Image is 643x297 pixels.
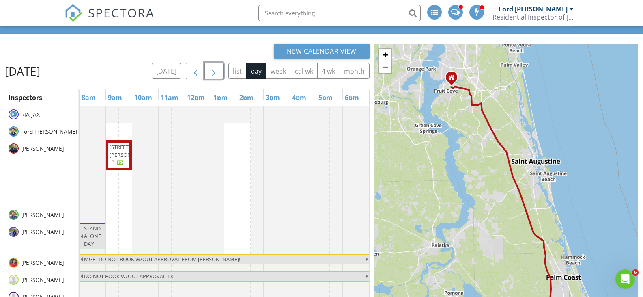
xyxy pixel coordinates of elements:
[9,93,42,102] span: Inspectors
[19,228,65,236] span: [PERSON_NAME]
[492,13,574,21] div: Residential Inspector of America (Jacksonville)
[185,91,207,104] a: 12pm
[9,227,19,237] img: john_watson.png
[9,126,19,137] img: ford2.png
[19,211,65,219] span: [PERSON_NAME]
[632,269,639,276] span: 6
[19,145,65,153] span: [PERSON_NAME]
[246,63,267,79] button: day
[506,15,573,26] div: Calendar Settings
[379,49,391,61] a: Zoom in
[19,259,65,267] span: [PERSON_NAME]
[228,63,247,79] button: list
[452,77,456,82] div: 209 Bobolink Pl, St Johns FL 32259
[19,276,65,284] span: [PERSON_NAME]
[84,225,101,247] span: STAND ALONE DAY
[379,61,391,73] a: Zoom out
[9,258,19,268] img: jim_d_wpi_4.jpeg
[84,273,174,280] span: DO NOT BOOK W/OUT APPROVAL-LK
[84,256,240,263] span: MGR- DO NOT BOOK W/OUT APPROVAL FROM [PERSON_NAME]!
[343,91,361,104] a: 6pm
[274,44,370,59] button: New Calendar View
[19,111,41,119] span: RIA JAX
[65,11,155,28] a: SPECTORA
[505,14,574,27] a: Calendar Settings
[211,91,230,104] a: 1pm
[204,63,224,79] button: Next day
[340,63,370,79] button: month
[110,143,155,158] span: [STREET_ADDRESS][PERSON_NAME]
[290,91,308,104] a: 4pm
[152,63,181,79] button: [DATE]
[317,63,340,79] button: 4 wk
[9,210,19,220] img: trey_koziol.png
[132,91,154,104] a: 10am
[9,275,19,285] img: default-user-f0147aede5fd5fa78ca7ade42f37bd4542148d508eef1c3d3ea960f66861d68b.jpg
[106,91,124,104] a: 9am
[5,63,40,79] h2: [DATE]
[499,5,568,13] div: Ford [PERSON_NAME]
[615,269,635,289] iframe: Intercom live chat
[290,63,318,79] button: cal wk
[159,91,181,104] a: 11am
[88,4,155,21] span: SPECTORA
[237,91,256,104] a: 2pm
[186,63,205,79] button: Previous day
[266,63,290,79] button: week
[264,91,282,104] a: 3pm
[258,5,421,21] input: Search everything...
[65,4,82,22] img: The Best Home Inspection Software - Spectora
[9,109,19,119] img: ria_1.jpg
[9,143,19,154] img: joe_galison.png
[19,128,79,136] span: Ford [PERSON_NAME]
[80,91,98,104] a: 8am
[316,91,335,104] a: 5pm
